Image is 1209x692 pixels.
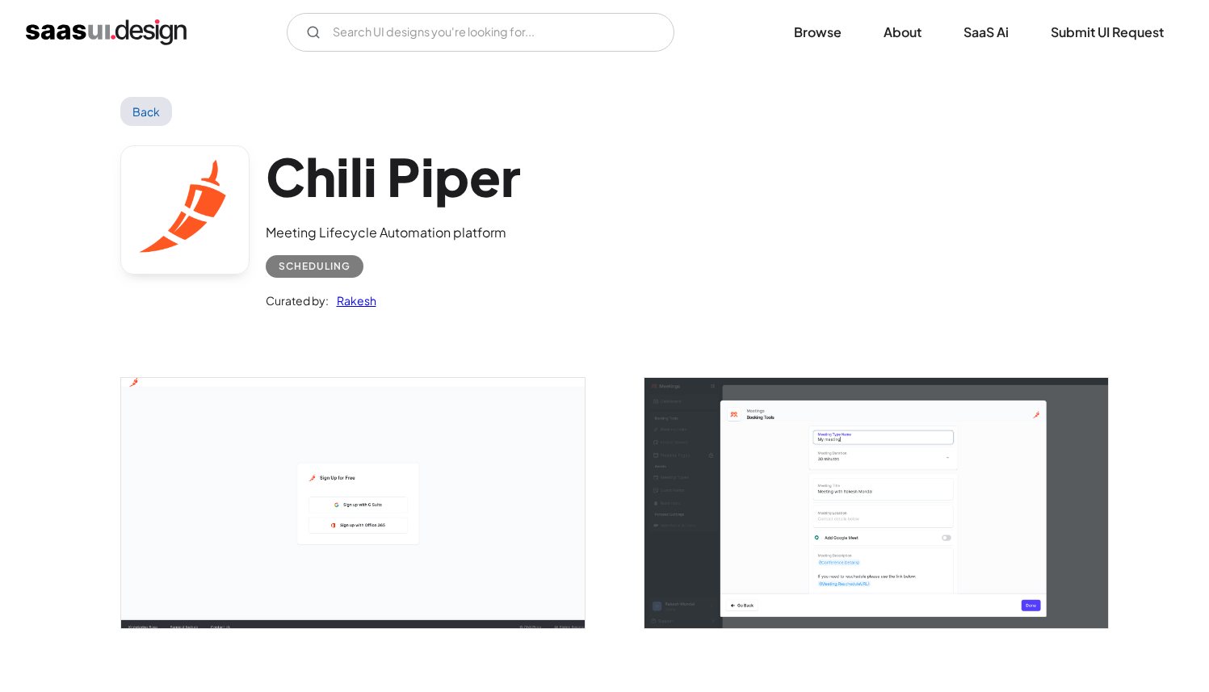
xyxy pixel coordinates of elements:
form: Email Form [287,13,674,52]
a: open lightbox [644,378,1108,627]
div: Meeting Lifecycle Automation platform [266,223,521,242]
a: SaaS Ai [944,15,1028,50]
a: Rakesh [329,291,376,310]
div: Curated by: [266,291,329,310]
h1: Chili Piper [266,145,521,208]
a: Browse [775,15,861,50]
a: About [864,15,941,50]
input: Search UI designs you're looking for... [287,13,674,52]
a: Submit UI Request [1031,15,1183,50]
a: home [26,19,187,45]
div: Scheduling [279,257,351,276]
img: 6016924a0cb00c58e4d206fe_Chili-Piper---Sign-up.jpg [121,378,585,627]
img: 6016924a7ad9e216f3eebb3c_Chili-Piper-book-meeting-tools-2.jpg [644,378,1108,627]
a: open lightbox [121,378,585,627]
a: Back [120,97,173,126]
